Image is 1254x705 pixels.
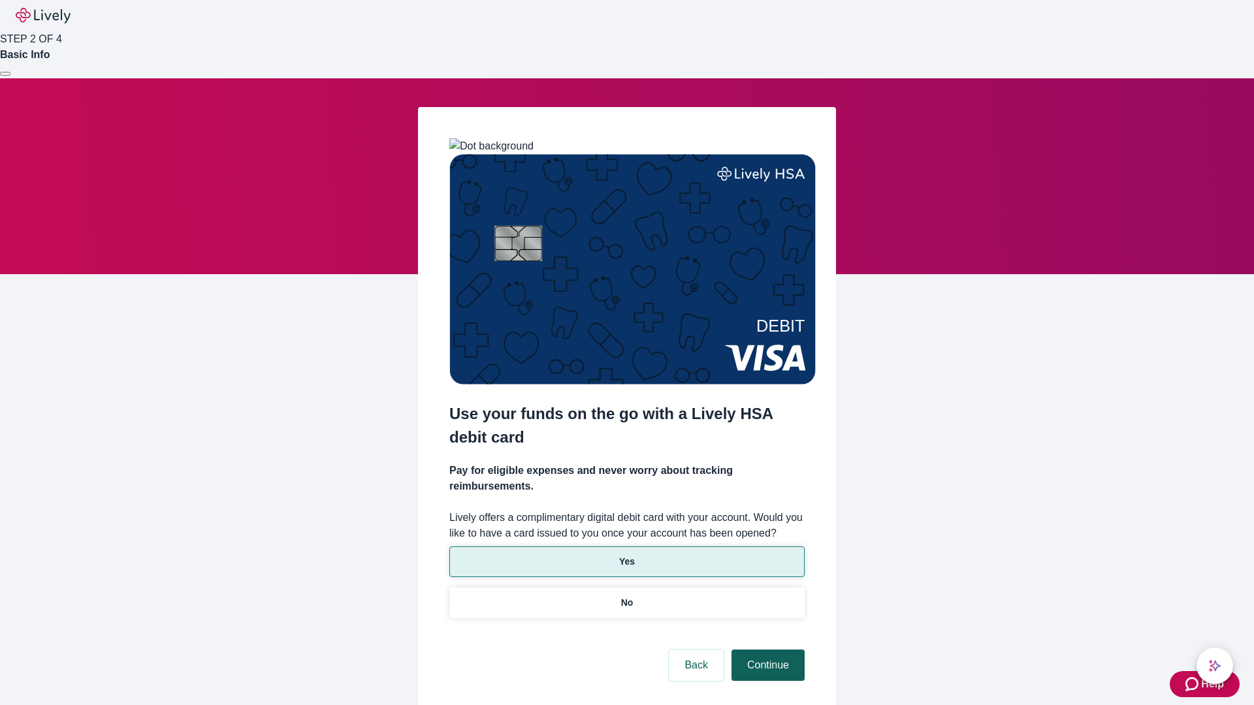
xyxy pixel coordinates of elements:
button: chat [1197,648,1233,684]
img: Lively [16,8,71,23]
svg: Zendesk support icon [1185,676,1201,692]
button: Zendesk support iconHelp [1170,671,1240,697]
p: Yes [619,555,635,569]
img: Dot background [449,138,534,154]
button: Continue [731,650,805,681]
button: Yes [449,546,805,577]
h4: Pay for eligible expenses and never worry about tracking reimbursements. [449,463,805,494]
button: No [449,587,805,618]
img: Debit card [449,154,816,384]
h2: Use your funds on the go with a Lively HSA debit card [449,402,805,449]
label: Lively offers a complimentary digital debit card with your account. Would you like to have a card... [449,510,805,541]
span: Help [1201,676,1224,692]
button: Back [669,650,724,681]
p: No [621,596,634,610]
svg: Lively AI Assistant [1208,659,1221,672]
